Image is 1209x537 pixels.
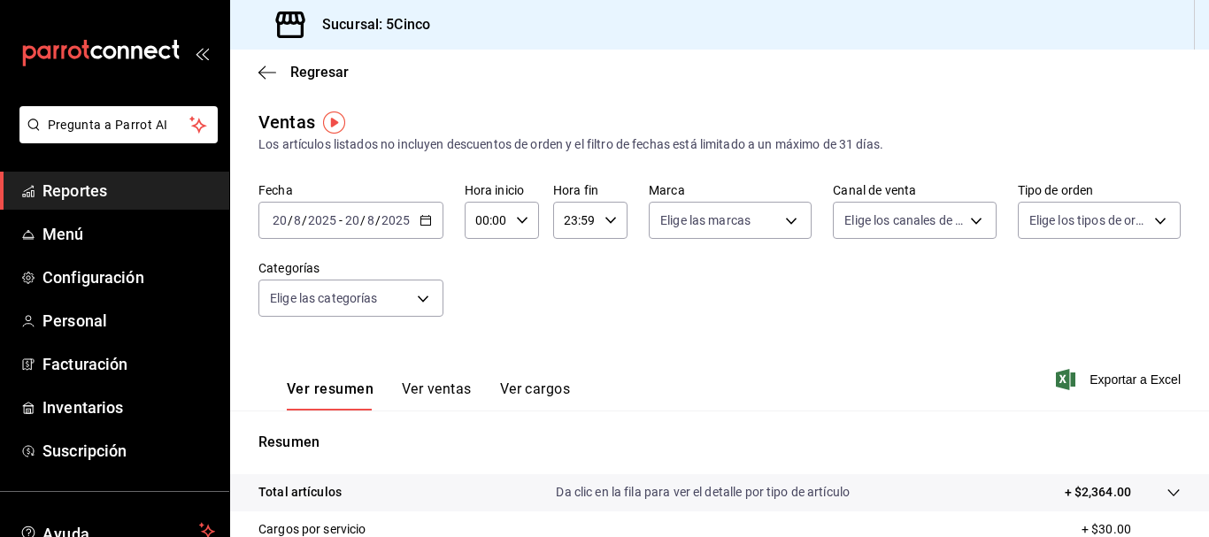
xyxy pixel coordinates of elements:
span: Menú [42,222,215,246]
p: + $2,364.00 [1065,483,1131,502]
span: Regresar [290,64,349,81]
div: Ventas [258,109,315,135]
span: Elige las categorías [270,289,378,307]
span: / [360,213,366,227]
span: Personal [42,309,215,333]
h3: Sucursal: 5Cinco [308,14,430,35]
input: -- [344,213,360,227]
span: Elige los canales de venta [844,211,963,229]
input: -- [293,213,302,227]
button: open_drawer_menu [195,46,209,60]
span: Elige las marcas [660,211,751,229]
button: Ver cargos [500,380,571,410]
div: navigation tabs [287,380,570,410]
label: Fecha [258,184,443,196]
input: -- [272,213,288,227]
button: Ver resumen [287,380,373,410]
input: -- [366,213,375,227]
label: Hora fin [553,184,628,196]
button: Regresar [258,64,349,81]
label: Tipo de orden [1018,184,1181,196]
a: Pregunta a Parrot AI [12,128,218,147]
label: Canal de venta [833,184,996,196]
span: Configuración [42,265,215,289]
button: Pregunta a Parrot AI [19,106,218,143]
span: Suscripción [42,439,215,463]
input: ---- [381,213,411,227]
img: Tooltip marker [323,111,345,134]
span: Facturación [42,352,215,376]
span: Inventarios [42,395,215,419]
input: ---- [307,213,337,227]
p: Resumen [258,432,1181,453]
label: Categorías [258,262,443,274]
span: - [339,213,343,227]
p: Da clic en la fila para ver el detalle por tipo de artículo [556,483,850,502]
span: Elige los tipos de orden [1029,211,1148,229]
button: Exportar a Excel [1059,369,1181,390]
span: Pregunta a Parrot AI [48,116,190,134]
p: Total artículos [258,483,342,502]
span: Reportes [42,179,215,203]
span: / [302,213,307,227]
button: Ver ventas [402,380,472,410]
label: Marca [649,184,812,196]
span: / [375,213,381,227]
label: Hora inicio [465,184,539,196]
div: Los artículos listados no incluyen descuentos de orden y el filtro de fechas está limitado a un m... [258,135,1181,154]
span: / [288,213,293,227]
